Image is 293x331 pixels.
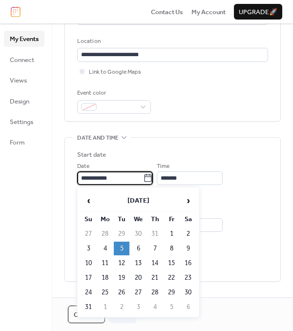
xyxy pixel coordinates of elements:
[114,242,129,255] td: 5
[97,286,113,299] td: 25
[4,114,44,129] a: Settings
[147,271,163,285] td: 21
[10,97,29,106] span: Design
[114,286,129,299] td: 26
[81,271,96,285] td: 17
[4,52,44,67] a: Connect
[180,242,196,255] td: 9
[4,72,44,88] a: Views
[147,286,163,299] td: 28
[180,300,196,314] td: 6
[97,227,113,241] td: 28
[114,300,129,314] td: 2
[81,256,96,270] td: 10
[180,286,196,299] td: 30
[180,256,196,270] td: 16
[81,242,96,255] td: 3
[147,256,163,270] td: 14
[114,271,129,285] td: 19
[181,191,195,210] span: ›
[10,138,25,147] span: Form
[77,162,89,171] span: Date
[147,212,163,226] th: Th
[4,31,44,46] a: My Events
[97,271,113,285] td: 18
[164,286,179,299] td: 29
[180,271,196,285] td: 23
[114,256,129,270] td: 12
[234,4,282,20] button: Upgrade🚀
[77,37,266,46] div: Location
[97,190,179,211] th: [DATE]
[151,7,183,17] a: Contact Us
[68,306,105,323] button: Cancel
[157,162,169,171] span: Time
[10,117,33,127] span: Settings
[114,227,129,241] td: 29
[97,300,113,314] td: 1
[81,300,96,314] td: 31
[89,67,141,77] span: Link to Google Maps
[164,300,179,314] td: 5
[81,227,96,241] td: 27
[97,242,113,255] td: 4
[130,300,146,314] td: 3
[191,7,226,17] a: My Account
[130,271,146,285] td: 20
[4,134,44,150] a: Form
[239,7,277,17] span: Upgrade 🚀
[74,310,99,320] span: Cancel
[180,212,196,226] th: Sa
[114,212,129,226] th: Tu
[164,271,179,285] td: 22
[180,227,196,241] td: 2
[10,55,34,65] span: Connect
[81,212,96,226] th: Su
[11,6,21,17] img: logo
[81,191,96,210] span: ‹
[130,286,146,299] td: 27
[130,256,146,270] td: 13
[164,256,179,270] td: 15
[147,300,163,314] td: 4
[10,76,27,85] span: Views
[77,133,119,143] span: Date and time
[164,242,179,255] td: 8
[97,256,113,270] td: 11
[147,227,163,241] td: 31
[164,212,179,226] th: Fr
[147,242,163,255] td: 7
[130,227,146,241] td: 30
[130,242,146,255] td: 6
[130,212,146,226] th: We
[4,93,44,109] a: Design
[97,212,113,226] th: Mo
[77,150,106,160] div: Start date
[164,227,179,241] td: 1
[10,34,39,44] span: My Events
[77,88,149,98] div: Event color
[81,286,96,299] td: 24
